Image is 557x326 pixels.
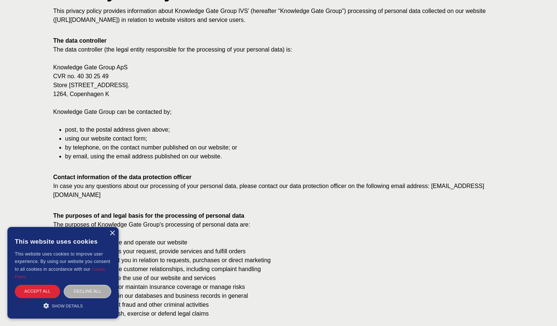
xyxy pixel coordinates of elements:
[53,72,504,81] p: CVR no. 40 30 25 49
[15,267,105,279] a: Cookie Policy
[520,290,557,326] iframe: Chat Widget
[65,292,504,300] li: To be able to maintain our databases and business records in general
[65,152,504,161] li: by email, using the email address published on our website.
[53,182,504,200] p: In case you any questions about our processing of your personal data, please contact our data pro...
[53,36,504,45] h2: The data controller
[53,45,504,54] p: The data controller (the legal entity responsible for the processing of your personal data) is:
[15,233,111,250] div: This website uses cookies
[15,251,110,272] span: This website uses cookies to improve user experience. By using our website you consent to all coo...
[53,81,504,90] p: Store [STREET_ADDRESS].
[64,285,111,298] div: Decline all
[65,134,504,143] li: using our website contact form;
[109,231,115,236] div: Close
[65,300,504,309] li: To be able to prevent fraud and other criminal activities
[53,90,504,99] p: 1264, Copenhagen K
[52,304,83,308] span: Show details
[65,143,504,152] li: by telephone, on the contact number published on our website; or
[53,63,504,72] p: Knowledge Gate Group ApS
[53,7,504,24] p: This privacy policy provides information about Knowledge Gate Group IVS’ (hereafter “Knowledge Ga...
[65,247,504,256] li: To be able to process your request, provide services and fulfill orders
[53,220,504,229] p: The purposes of Knowledge Gate Group's processing of personal data are:
[65,283,504,292] li: To be able to obtain or maintain insurance coverage or manage risks
[15,285,60,298] div: Accept all
[65,274,504,283] li: To be able to analyze the use of our website and services
[65,256,504,265] li: To be able to contact you in relation to requests, purchases or direct marketing
[65,309,504,318] li: To be able to establish, exercise or defend legal claims
[65,265,504,274] li: To be able to manage customer relationships, including complaint handling
[65,238,504,247] li: To be able to manage and operate our website
[15,302,111,309] div: Show details
[53,173,504,182] h2: Contact information of the data protection officer
[53,108,504,116] p: Knowledge Gate Group can be contacted by;
[65,125,504,134] li: post, to the postal address given above;
[53,211,504,220] h2: The purposes of and legal basis for the processing of personal data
